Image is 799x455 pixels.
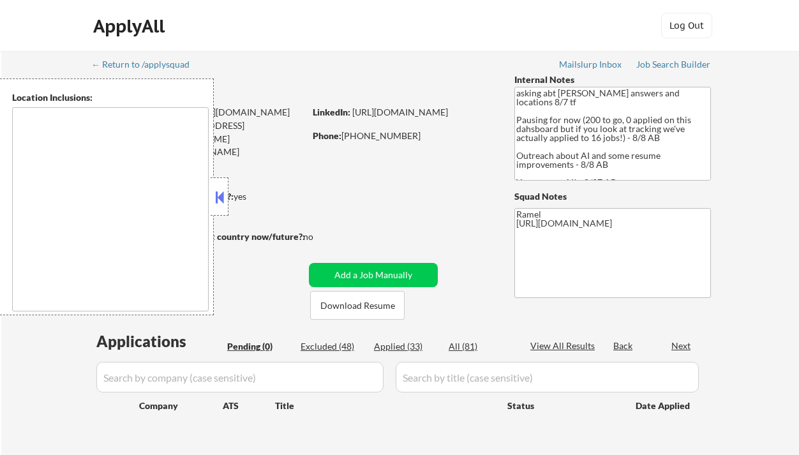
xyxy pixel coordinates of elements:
div: Location Inclusions: [12,91,209,104]
div: Job Search Builder [636,60,711,69]
div: ApplyAll [93,15,168,37]
div: Back [613,339,634,352]
button: Log Out [661,13,712,38]
a: Mailslurp Inbox [559,59,623,72]
strong: LinkedIn: [313,107,350,117]
a: [URL][DOMAIN_NAME] [352,107,448,117]
div: [PHONE_NUMBER] [313,130,493,142]
div: ← Return to /applysquad [91,60,202,69]
div: View All Results [530,339,599,352]
div: All (81) [449,340,512,353]
input: Search by title (case sensitive) [396,362,699,392]
button: Add a Job Manually [309,263,438,287]
div: Next [671,339,692,352]
div: Squad Notes [514,190,711,203]
div: Excluded (48) [301,340,364,353]
div: Pending (0) [227,340,291,353]
input: Search by company (case sensitive) [96,362,384,392]
div: Title [275,399,495,412]
div: Applications [96,334,223,349]
div: Date Applied [636,399,692,412]
button: Download Resume [310,291,405,320]
div: Internal Notes [514,73,711,86]
div: ATS [223,399,275,412]
div: no [303,230,340,243]
strong: Phone: [313,130,341,141]
div: Status [507,394,617,417]
div: Company [139,399,223,412]
a: ← Return to /applysquad [91,59,202,72]
div: Applied (33) [374,340,438,353]
div: Mailslurp Inbox [559,60,623,69]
